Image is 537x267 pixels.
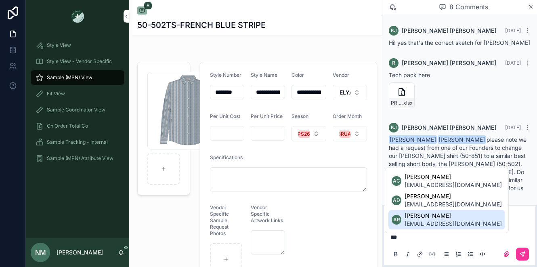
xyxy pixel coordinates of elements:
[47,139,108,145] span: Sample Tracking - Internal
[391,100,402,106] span: PRE-SPRING26-50-502_-NADINE__ELYAF_10.2
[26,32,129,176] div: scrollable content
[31,119,124,133] a: On Order Total Co
[393,197,400,204] span: AD
[31,86,124,101] a: Fit View
[47,74,92,81] span: Sample (MPN) View
[71,10,84,23] img: App logo
[405,173,502,181] span: [PERSON_NAME]
[402,27,496,35] span: [PERSON_NAME] [PERSON_NAME]
[392,60,395,66] span: R
[402,124,496,132] span: [PERSON_NAME] [PERSON_NAME]
[292,113,308,119] span: Season
[405,212,502,220] span: [PERSON_NAME]
[47,58,112,65] span: Style View - Vendor Specific
[438,135,486,144] span: [PERSON_NAME]
[402,100,413,106] span: .xlsx
[31,103,124,117] a: Sample Coordinator View
[137,19,266,31] h1: 50-502TS-FRENCH BLUE STRIPE
[292,126,326,141] button: Select Button
[251,113,283,119] span: Per Unit Price
[385,168,509,233] div: Suggested mentions
[251,204,283,223] span: Vendor Specific Artwork Links
[210,154,243,160] span: Specifications
[391,27,397,34] span: KJ
[47,123,88,129] span: On Order Total Co
[389,39,530,46] span: Hi! yes that's the correct sketch for [PERSON_NAME]
[505,27,521,34] span: [DATE]
[144,2,152,10] span: 8
[505,60,521,66] span: [DATE]
[389,71,430,78] span: Tech pack here
[405,181,502,189] span: [EMAIL_ADDRESS][DOMAIN_NAME]
[391,124,397,131] span: KJ
[393,178,400,184] span: AC
[31,54,124,69] a: Style View - Vendor Specific
[298,130,310,138] div: PS26
[449,2,488,12] span: 8 Comments
[292,72,304,78] span: Color
[210,113,240,119] span: Per Unit Cost
[389,135,437,144] span: [PERSON_NAME]
[57,248,103,256] p: [PERSON_NAME]
[333,113,362,119] span: Order Month
[31,151,124,166] a: Sample (MPN) Attribute View
[31,38,124,53] a: Style View
[47,155,113,162] span: Sample (MPN) Attribute View
[340,88,350,97] span: ELYAF
[405,192,502,200] span: [PERSON_NAME]
[210,204,229,236] span: Vendor Specific Sample Request Photos
[210,72,241,78] span: Style Number
[393,217,400,223] span: AR
[402,59,496,67] span: [PERSON_NAME] [PERSON_NAME]
[31,135,124,149] a: Sample Tracking - Internal
[505,124,521,130] span: [DATE]
[405,220,502,228] span: [EMAIL_ADDRESS][DOMAIN_NAME]
[47,90,65,97] span: Fit View
[31,70,124,85] a: Sample (MPN) View
[35,248,46,257] span: NM
[251,72,277,78] span: Style Name
[333,85,367,100] button: Select Button
[47,107,105,113] span: Sample Coordinator View
[333,126,367,141] button: Select Button
[47,42,71,48] span: Style View
[389,136,527,200] span: please note we had a request from one of our Founders to change our [PERSON_NAME] shirt (50-851) ...
[137,6,147,16] button: 8
[333,72,349,78] span: Vendor
[332,130,358,138] div: FEBRUARY
[405,200,502,208] span: [EMAIL_ADDRESS][DOMAIN_NAME]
